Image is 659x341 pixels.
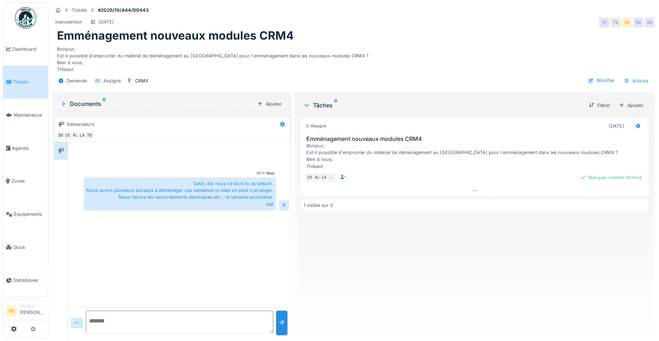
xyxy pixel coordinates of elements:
h3: Emménagement nouveaux modules CRM4 [306,136,646,142]
div: B [279,200,289,210]
div: [DATE] [609,123,624,129]
div: Modifier [585,76,618,85]
a: Zones [3,165,48,198]
div: BB [622,17,632,27]
div: Marquer comme terminé [577,173,644,182]
sup: 0 [103,100,106,108]
a: Équipements [3,198,48,231]
span: Zones [11,178,45,184]
div: Manager [20,303,45,309]
a: BB Manager[PERSON_NAME] [6,303,45,320]
span: Équipements [14,211,45,218]
div: Actions [621,76,652,86]
div: Documents [60,100,254,108]
span: Tickets [13,78,45,85]
span: Dashboard [12,46,45,52]
div: 08:11 [256,170,265,176]
h1: Emménagement nouveaux modules CRM4 [57,29,294,42]
div: Demandeurs [67,121,94,128]
div: TB [611,17,621,27]
div: 1 visible sur 0 [303,202,333,209]
span: Maintenance [14,112,45,118]
a: Stock [3,231,48,264]
div: Ajouter [254,99,285,109]
span: Stock [13,244,45,251]
div: Bonjour, Est-il possible d'emprunter du matériel de déménagement au [GEOGRAPHIC_DATA] pour l'emmé... [306,142,646,170]
div: Salut, dis nous ce dont tu as besoin. Nous avons plusieurs bureaux à déménager ces semaines ci ma... [84,177,276,210]
div: [DATE] [99,19,114,25]
img: Badge_color-CXgf-gQk.svg [15,7,36,29]
div: BB [645,17,655,27]
a: Dashboard [3,32,48,66]
div: BB [633,17,643,27]
div: Filtrer [586,101,613,110]
div: CRM4 [135,77,148,84]
div: LA [319,173,329,183]
div: Ajouter [616,101,646,110]
span: Statistiques [13,277,45,284]
div: RJ [312,173,322,183]
span: Agenda [12,145,45,152]
div: DS [63,130,73,140]
div: Tâches [303,101,583,110]
div: Assigné [305,123,326,129]
a: Tickets [3,66,48,99]
div: LA [77,130,87,140]
div: Assigné [103,77,121,84]
a: Agenda [3,132,48,165]
div: Tickets [72,7,87,14]
div: TB [84,130,94,140]
div: … [326,173,336,183]
div: TB [599,17,609,27]
div: Demande [67,77,87,84]
div: Bonjour, Est-il possible d'emprunter du matériel de déménagement au [GEOGRAPHIC_DATA] pour l'emmé... [57,43,650,73]
a: Maintenance [3,98,48,132]
div: manutention [55,19,82,25]
strong: #2025/10/444/00443 [95,7,151,14]
div: DS [305,173,315,183]
li: [PERSON_NAME] [20,303,45,319]
div: RJ [70,130,80,140]
div: BB [56,130,66,140]
div: Vous [266,170,275,176]
li: BB [6,306,17,316]
a: Statistiques [3,264,48,297]
sup: 0 [334,101,337,110]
